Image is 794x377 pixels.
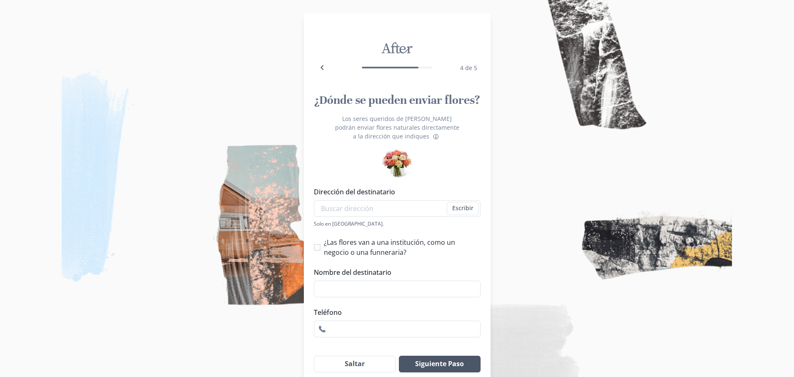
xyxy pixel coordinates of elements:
label: Teléfono [314,307,476,317]
div: Preview of some flower bouquets [381,146,413,177]
span: 4 de 5 [460,64,477,72]
button: Back [314,59,331,76]
label: Nombre del destinatario [314,267,476,277]
button: Escribir [447,202,479,215]
label: Dirección del destinatario [314,187,476,197]
p: Los seres queridos de [PERSON_NAME] podrán enviar flores naturales directamente a la dirección qu... [314,114,481,142]
button: Acerca de los envíos de flores [431,132,441,142]
h1: ¿Dónde se pueden enviar flores? [314,93,481,108]
input: Buscar dirección [314,200,481,217]
button: Saltar [314,356,396,372]
button: Siguiente Paso [399,356,480,372]
span: ¿Las flores van a una institución, como un negocio o una funneraria? [324,237,481,257]
div: Solo en [GEOGRAPHIC_DATA]. [314,220,481,227]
